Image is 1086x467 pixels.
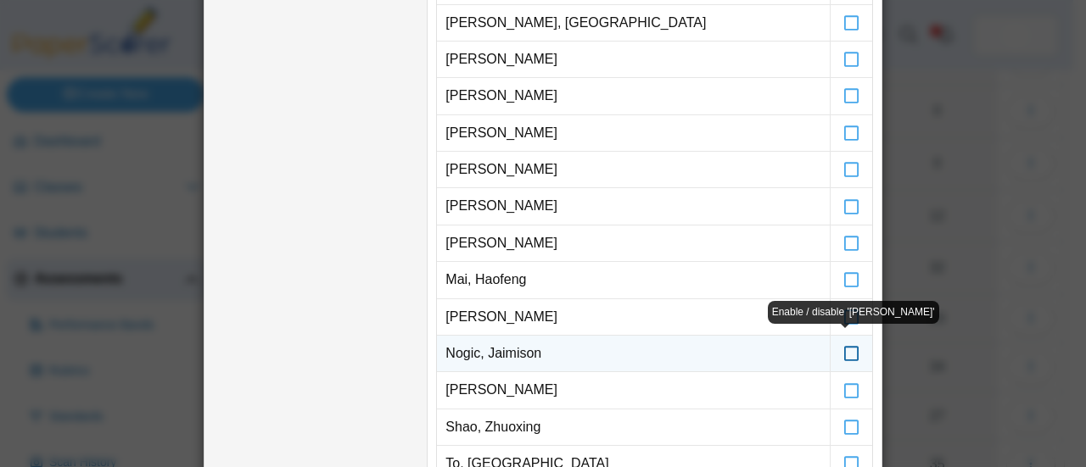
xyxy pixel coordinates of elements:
[768,301,939,324] div: Enable / disable '[PERSON_NAME]'
[437,78,830,114] td: [PERSON_NAME]
[437,188,830,225] td: [PERSON_NAME]
[437,115,830,152] td: [PERSON_NAME]
[437,262,830,298] td: Mai, Haofeng
[437,409,830,446] td: Shao, Zhuoxing
[437,336,830,372] td: Nogic, Jaimison
[437,299,830,336] td: [PERSON_NAME]
[437,372,830,409] td: [PERSON_NAME]
[437,225,830,262] td: [PERSON_NAME]
[437,152,830,188] td: [PERSON_NAME]
[437,42,830,78] td: [PERSON_NAME]
[437,5,830,42] td: [PERSON_NAME], [GEOGRAPHIC_DATA]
